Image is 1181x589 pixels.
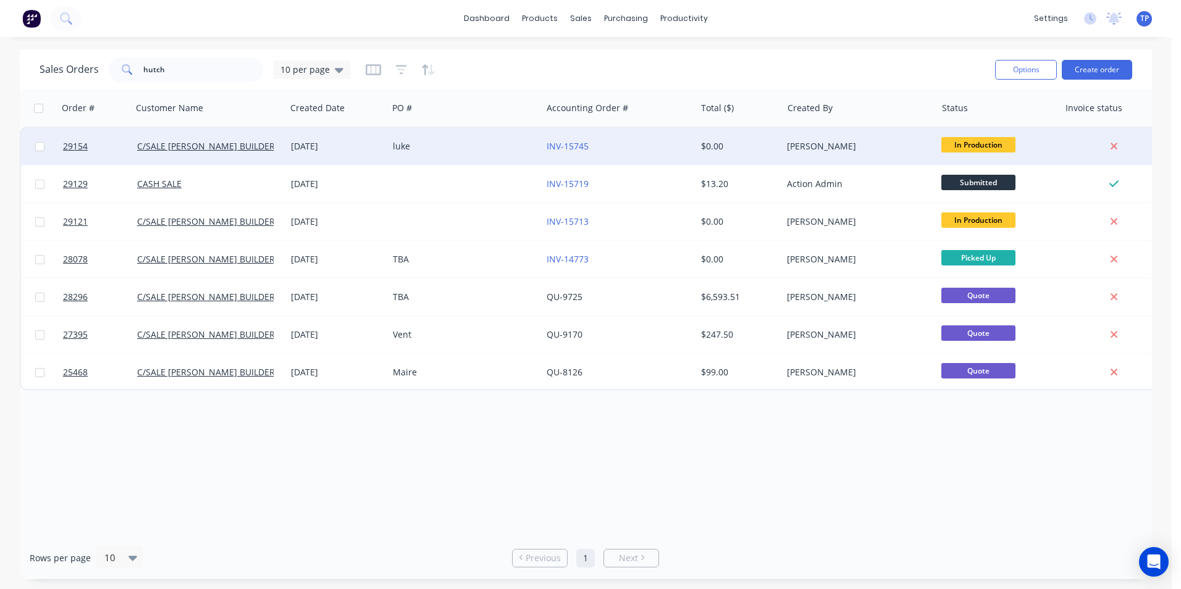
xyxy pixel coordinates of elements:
a: INV-14773 [547,253,589,265]
span: Rows per page [30,552,91,564]
div: Open Intercom Messenger [1139,547,1169,577]
div: Vent [393,328,530,341]
a: QU-9170 [547,328,582,340]
div: [PERSON_NAME] [787,140,924,152]
a: C/SALE [PERSON_NAME] BUILDERS [137,291,280,303]
a: dashboard [458,9,516,28]
div: TBA [393,253,530,265]
span: TP [1140,13,1149,24]
div: settings [1028,9,1074,28]
a: 29121 [63,203,137,240]
div: luke [393,140,530,152]
a: 29129 [63,165,137,203]
div: [PERSON_NAME] [787,366,924,378]
span: 10 per page [280,63,330,76]
div: Order # [62,102,95,114]
a: 28078 [63,241,137,278]
div: products [516,9,564,28]
span: 27395 [63,328,88,341]
div: $247.50 [701,328,773,341]
a: 28296 [63,278,137,315]
div: [DATE] [291,140,383,152]
a: 25468 [63,354,137,391]
div: Created Date [290,102,345,114]
button: Create order [1062,60,1132,80]
div: [DATE] [291,253,383,265]
div: [DATE] [291,328,383,341]
div: $99.00 [701,366,773,378]
a: Page 1 is your current page [576,549,595,567]
span: Picked Up [941,250,1015,265]
span: Quote [941,288,1015,303]
div: [PERSON_NAME] [787,328,924,341]
div: [DATE] [291,366,383,378]
span: 28078 [63,253,88,265]
span: 29154 [63,140,88,152]
div: Status [942,102,968,114]
a: QU-8126 [547,366,582,378]
a: INV-15719 [547,178,589,190]
span: 25468 [63,366,88,378]
a: INV-15713 [547,215,589,227]
span: In Production [941,212,1015,228]
div: $13.20 [701,178,773,190]
div: [PERSON_NAME] [787,215,924,228]
a: 27395 [63,316,137,353]
div: productivity [654,9,714,28]
div: TBA [393,291,530,303]
a: Next page [604,552,658,564]
span: Previous [526,552,561,564]
div: purchasing [598,9,654,28]
div: Created By [788,102,833,114]
div: $6,593.51 [701,291,773,303]
a: C/SALE [PERSON_NAME] BUILDERS [137,140,280,152]
div: [PERSON_NAME] [787,253,924,265]
div: Customer Name [136,102,203,114]
a: C/SALE [PERSON_NAME] BUILDERS [137,328,280,340]
div: $0.00 [701,253,773,265]
span: Next [619,552,638,564]
a: QU-9725 [547,291,582,303]
div: Total ($) [701,102,734,114]
div: PO # [392,102,412,114]
div: $0.00 [701,215,773,228]
div: [DATE] [291,291,383,303]
h1: Sales Orders [40,64,99,75]
a: C/SALE [PERSON_NAME] BUILDERS [137,366,280,378]
img: Factory [22,9,41,28]
span: 28296 [63,291,88,303]
a: 29154 [63,128,137,165]
a: Previous page [513,552,567,564]
div: [PERSON_NAME] [787,291,924,303]
div: Invoice status [1065,102,1122,114]
div: sales [564,9,598,28]
div: $0.00 [701,140,773,152]
div: Accounting Order # [547,102,628,114]
div: [DATE] [291,215,383,228]
span: Submitted [941,175,1015,190]
span: Quote [941,363,1015,378]
span: 29129 [63,178,88,190]
a: C/SALE [PERSON_NAME] BUILDERS [137,215,280,227]
button: Options [995,60,1057,80]
ul: Pagination [507,549,664,567]
a: CASH SALE [137,178,182,190]
div: [DATE] [291,178,383,190]
input: Search... [143,57,264,82]
a: INV-15745 [547,140,589,152]
span: 29121 [63,215,88,228]
a: C/SALE [PERSON_NAME] BUILDERS [137,253,280,265]
span: In Production [941,137,1015,152]
div: Action Admin [787,178,924,190]
span: Quote [941,325,1015,341]
div: Maire [393,366,530,378]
